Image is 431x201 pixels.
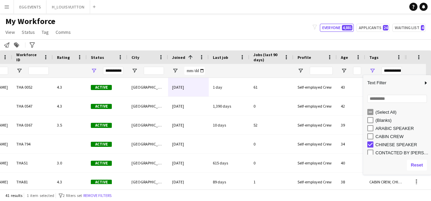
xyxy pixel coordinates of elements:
[310,67,333,75] input: Profile Filter Input
[16,68,22,74] button: Open Filter Menu
[209,116,249,134] div: 10 days
[131,68,138,74] button: Open Filter Menu
[28,67,49,75] input: Workforce ID Filter Input
[56,29,71,35] span: Comms
[127,154,168,172] div: [GEOGRAPHIC_DATA]
[209,154,249,172] div: 615 days
[341,55,348,60] span: Age
[127,78,168,96] div: [GEOGRAPHIC_DATA]
[337,78,365,96] div: 43
[253,52,281,62] span: Jobs (last 90 days)
[369,55,378,60] span: Tags
[53,28,74,37] a: Comms
[293,78,337,96] div: Self-employed Crew
[53,116,87,134] div: 3.5
[209,78,249,96] div: 1 day
[91,123,112,128] span: Active
[12,154,53,172] div: THA51
[249,116,293,134] div: 52
[14,0,46,14] button: EGG EVENTS
[337,116,365,134] div: 39
[209,173,249,191] div: 89 days
[375,150,429,155] div: CONTACTED BY [PERSON_NAME]
[39,28,52,37] a: Tag
[249,173,293,191] div: 1
[297,68,304,74] button: Open Filter Menu
[63,193,82,198] span: 2 filters set
[375,142,429,147] div: CHINESE SPEAKER
[293,173,337,191] div: Self-employed Crew
[91,85,112,90] span: Active
[297,55,311,60] span: Profile
[91,68,97,74] button: Open Filter Menu
[365,173,406,191] div: CABIN CREW, CHINESE SPEAKER, LUXURY RETAIL, THA HOSPITALITY, TOP PROMOTER, TOP WAITER
[12,116,53,134] div: THA 0367
[293,97,337,115] div: Self-employed Crew
[367,95,427,103] input: Search filter values
[293,154,337,172] div: Self-employed Crew
[127,97,168,115] div: [GEOGRAPHIC_DATA]
[168,173,209,191] div: [DATE]
[28,41,36,49] app-action-btn: Advanced filters
[12,97,53,115] div: THA 0547
[375,134,429,139] div: CABIN CREW
[131,55,139,60] span: City
[91,142,112,147] span: Active
[172,68,178,74] button: Open Filter Menu
[213,55,228,60] span: Last job
[144,67,164,75] input: City Filter Input
[3,41,11,49] app-action-btn: Notify workforce
[392,24,426,32] button: Waiting list4
[12,78,53,96] div: THA 0052
[172,55,185,60] span: Joined
[168,116,209,134] div: [DATE]
[363,77,423,89] span: Text Filter
[337,154,365,172] div: 40
[16,52,41,62] span: Workforce ID
[53,173,87,191] div: 4.3
[5,29,15,35] span: View
[375,126,429,131] div: ARABIC SPEAKER
[249,154,293,172] div: 0
[19,28,38,37] a: Status
[91,55,104,60] span: Status
[337,97,365,115] div: 42
[353,67,361,75] input: Age Filter Input
[375,110,429,115] div: (Select All)
[27,193,54,198] span: 1 item selected
[82,192,113,199] button: Remove filters
[168,135,209,153] div: [DATE]
[375,118,429,123] div: (Blanks)
[383,25,388,30] span: 24
[91,161,112,166] span: Active
[22,29,35,35] span: Status
[320,24,354,32] button: Everyone4,881
[168,154,209,172] div: [DATE]
[53,78,87,96] div: 4.3
[293,135,337,153] div: Self-employed Crew
[127,116,168,134] div: [GEOGRAPHIC_DATA]
[184,67,205,75] input: Joined Filter Input
[3,28,18,37] a: View
[293,116,337,134] div: Self-employed Crew
[5,16,55,26] span: My Workforce
[363,75,431,175] div: Column Filter
[13,41,21,49] app-action-btn: Add to tag
[12,173,53,191] div: THA81
[342,25,352,30] span: 4,881
[168,78,209,96] div: [DATE]
[91,104,112,109] span: Active
[127,135,168,153] div: [GEOGRAPHIC_DATA]
[91,180,112,185] span: Active
[337,173,365,191] div: 38
[12,135,53,153] div: THA 794
[249,97,293,115] div: 0
[249,135,293,153] div: 0
[369,68,375,74] button: Open Filter Menu
[57,55,70,60] span: Rating
[341,68,347,74] button: Open Filter Menu
[356,24,390,32] button: Applicants24
[127,173,168,191] div: [GEOGRAPHIC_DATA]
[407,160,427,171] button: Reset
[53,154,87,172] div: 3.0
